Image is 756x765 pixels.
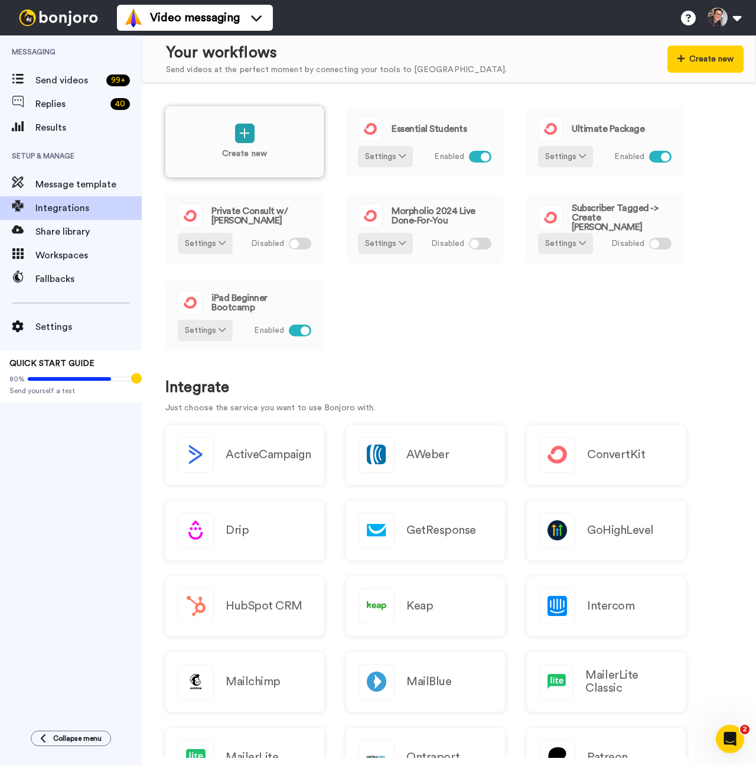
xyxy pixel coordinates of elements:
[431,238,464,250] span: Disabled
[178,204,202,228] img: logo_convertkit.svg
[178,664,213,699] img: logo_mailchimp.svg
[124,8,143,27] img: vm-color.svg
[538,233,593,254] button: Settings
[165,379,732,396] h1: Integrate
[667,46,744,73] button: Create new
[716,725,744,753] iframe: Intercom live chat
[740,725,750,734] span: 2
[14,9,103,26] img: bj-logo-header-white.svg
[572,124,644,134] span: Ultimate Package
[346,106,504,177] a: Essential StudentsSettings Enabled
[406,599,433,612] h2: Keap
[359,664,394,699] img: logo_mailblue.png
[254,325,284,337] span: Enabled
[35,320,142,334] span: Settings
[527,652,686,712] a: MailerLite Classic
[251,238,284,250] span: Disabled
[110,98,130,110] div: 40
[165,576,324,636] a: HubSpot CRM
[392,206,491,225] span: Morpholio 2024 Live Done-For-You
[226,751,278,764] h2: MailerLite
[35,272,142,286] span: Fallbacks
[165,652,324,712] a: Mailchimp
[346,193,504,264] a: Morpholio 2024 Live Done-For-YouSettings Disabled
[526,106,684,177] a: Ultimate PackageSettings Enabled
[165,280,324,351] a: iPad Beginner BootcampSettings Enabled
[572,203,672,232] span: Subscriber Tagged -> Create [PERSON_NAME]
[211,206,311,225] span: Private Consult w/ [PERSON_NAME]
[165,501,324,560] a: Drip
[35,225,142,239] span: Share library
[539,206,562,229] img: logo_convertkit.svg
[540,664,573,699] img: logo_mailerlite.svg
[226,524,249,537] h2: Drip
[211,293,311,312] span: iPad Beginner Bootcamp
[178,233,233,254] button: Settings
[527,501,686,560] a: GoHighLevel
[614,151,644,163] span: Enabled
[538,146,593,167] button: Settings
[178,320,233,341] button: Settings
[359,204,382,228] img: logo_convertkit.svg
[165,425,324,485] button: ActiveCampaign
[359,589,394,624] img: logo_keap.svg
[9,386,132,396] span: Send yourself a test
[166,42,507,64] div: Your workflows
[406,751,460,764] h2: Ontraport
[392,124,467,134] span: Essential Students
[611,238,644,250] span: Disabled
[106,74,130,86] div: 99 +
[178,437,213,472] img: logo_activecampaign.svg
[226,599,302,612] h2: HubSpot CRM
[178,513,213,548] img: logo_drip.svg
[359,437,394,472] img: logo_aweber.svg
[434,151,464,163] span: Enabled
[526,193,684,264] a: Subscriber Tagged -> Create [PERSON_NAME]Settings Disabled
[585,669,673,695] h2: MailerLite Classic
[527,425,686,485] a: ConvertKit
[358,233,413,254] button: Settings
[226,448,311,461] h2: ActiveCampaign
[406,448,449,461] h2: AWeber
[9,359,94,368] span: QUICK START GUIDE
[358,146,413,167] button: Settings
[406,524,476,537] h2: GetResponse
[587,448,645,461] h2: ConvertKit
[53,734,102,743] span: Collapse menu
[540,589,575,624] img: logo_intercom.svg
[131,373,142,384] div: Tooltip anchor
[222,148,267,160] p: Create new
[178,589,213,624] img: logo_hubspot.svg
[9,374,25,384] span: 80%
[539,117,562,141] img: logo_convertkit.svg
[165,106,324,177] a: Create new
[359,513,394,548] img: logo_getresponse.svg
[31,731,111,746] button: Collapse menu
[587,599,634,612] h2: Intercom
[587,751,628,764] h2: Patreon
[165,402,732,414] p: Just choose the service you want to use Bonjoro with.
[346,501,505,560] a: GetResponse
[35,97,106,111] span: Replies
[346,576,505,636] a: Keap
[166,64,507,76] div: Send videos at the perfect moment by connecting your tools to [GEOGRAPHIC_DATA].
[226,675,281,688] h2: Mailchimp
[540,513,575,548] img: logo_gohighlevel.png
[35,73,102,87] span: Send videos
[346,652,505,712] a: MailBlue
[527,576,686,636] a: Intercom
[406,675,451,688] h2: MailBlue
[346,425,505,485] a: AWeber
[178,291,202,315] img: logo_convertkit.svg
[540,437,575,472] img: logo_convertkit.svg
[359,117,382,141] img: logo_convertkit.svg
[35,177,142,192] span: Message template
[150,9,240,26] span: Video messaging
[587,524,654,537] h2: GoHighLevel
[35,248,142,262] span: Workspaces
[35,201,142,215] span: Integrations
[35,121,142,135] span: Results
[165,193,324,264] a: Private Consult w/ [PERSON_NAME]Settings Disabled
